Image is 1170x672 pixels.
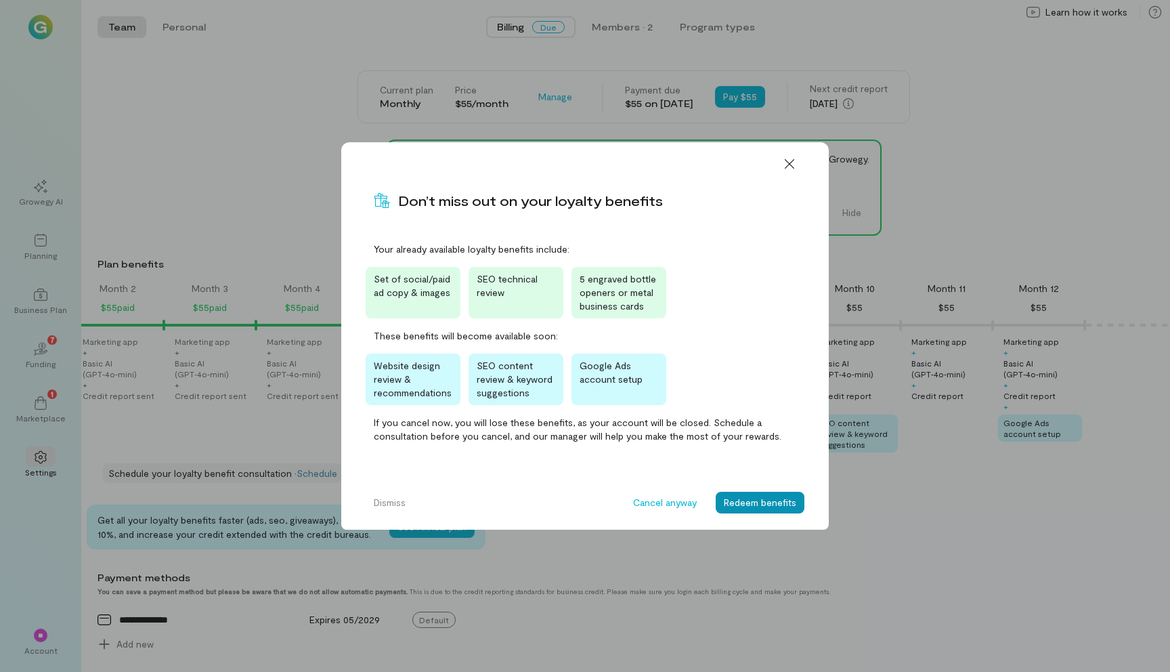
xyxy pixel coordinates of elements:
[580,273,656,312] span: 5 engraved bottle openers or metal business cards
[374,360,452,398] span: Website design review & recommendations
[398,191,663,210] div: Don’t miss out on your loyalty benefits
[374,416,796,443] span: If you cancel now, you will lose these benefits, as your account will be closed. Schedule a consu...
[366,492,414,513] button: Dismiss
[580,360,643,385] span: Google Ads account setup
[477,273,538,298] span: SEO technical review
[374,273,450,298] span: Set of social/paid ad copy & images
[716,492,804,513] button: Redeem benefits
[625,492,705,513] button: Cancel anyway
[374,243,796,256] span: Your already available loyalty benefits include:
[477,360,552,398] span: SEO content review & keyword suggestions
[374,329,796,343] span: These benefits will become available soon:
